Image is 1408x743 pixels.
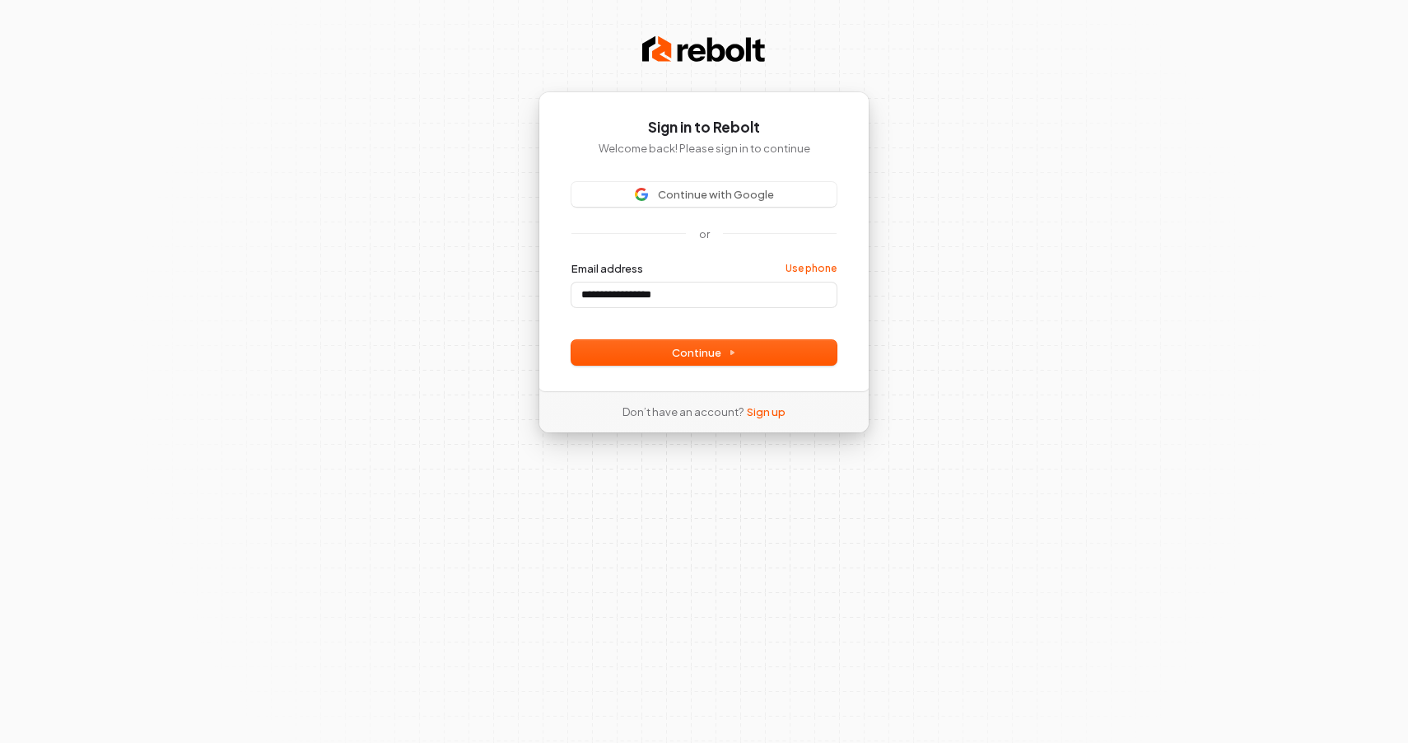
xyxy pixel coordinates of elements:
[786,262,837,275] a: Use phone
[658,187,774,202] span: Continue with Google
[571,340,837,365] button: Continue
[699,227,710,241] p: or
[622,404,744,419] span: Don’t have an account?
[571,141,837,156] p: Welcome back! Please sign in to continue
[635,188,648,201] img: Sign in with Google
[672,345,736,360] span: Continue
[642,33,766,66] img: Rebolt Logo
[747,404,786,419] a: Sign up
[571,182,837,207] button: Sign in with GoogleContinue with Google
[571,261,643,276] label: Email address
[571,118,837,138] h1: Sign in to Rebolt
